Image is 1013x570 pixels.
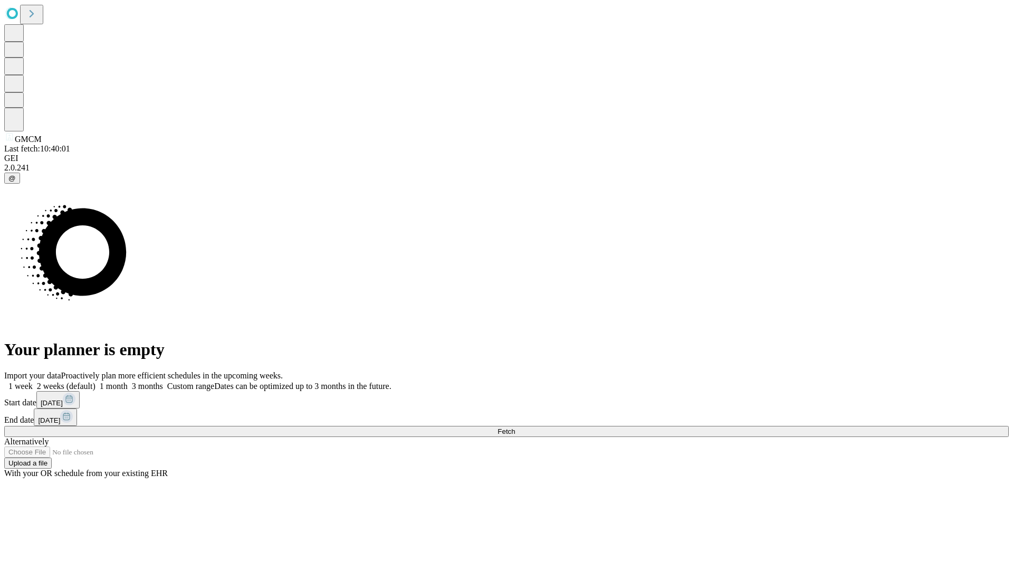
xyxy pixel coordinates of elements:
[4,154,1009,163] div: GEI
[8,174,16,182] span: @
[4,408,1009,426] div: End date
[38,416,60,424] span: [DATE]
[4,391,1009,408] div: Start date
[61,371,283,380] span: Proactively plan more efficient schedules in the upcoming weeks.
[498,427,515,435] span: Fetch
[8,382,33,391] span: 1 week
[132,382,163,391] span: 3 months
[4,144,70,153] span: Last fetch: 10:40:01
[4,173,20,184] button: @
[4,426,1009,437] button: Fetch
[4,340,1009,359] h1: Your planner is empty
[4,458,52,469] button: Upload a file
[36,391,80,408] button: [DATE]
[34,408,77,426] button: [DATE]
[214,382,391,391] span: Dates can be optimized up to 3 months in the future.
[167,382,214,391] span: Custom range
[4,163,1009,173] div: 2.0.241
[15,135,42,144] span: GMCM
[4,437,49,446] span: Alternatively
[4,371,61,380] span: Import your data
[37,382,95,391] span: 2 weeks (default)
[4,469,168,478] span: With your OR schedule from your existing EHR
[41,399,63,407] span: [DATE]
[100,382,128,391] span: 1 month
